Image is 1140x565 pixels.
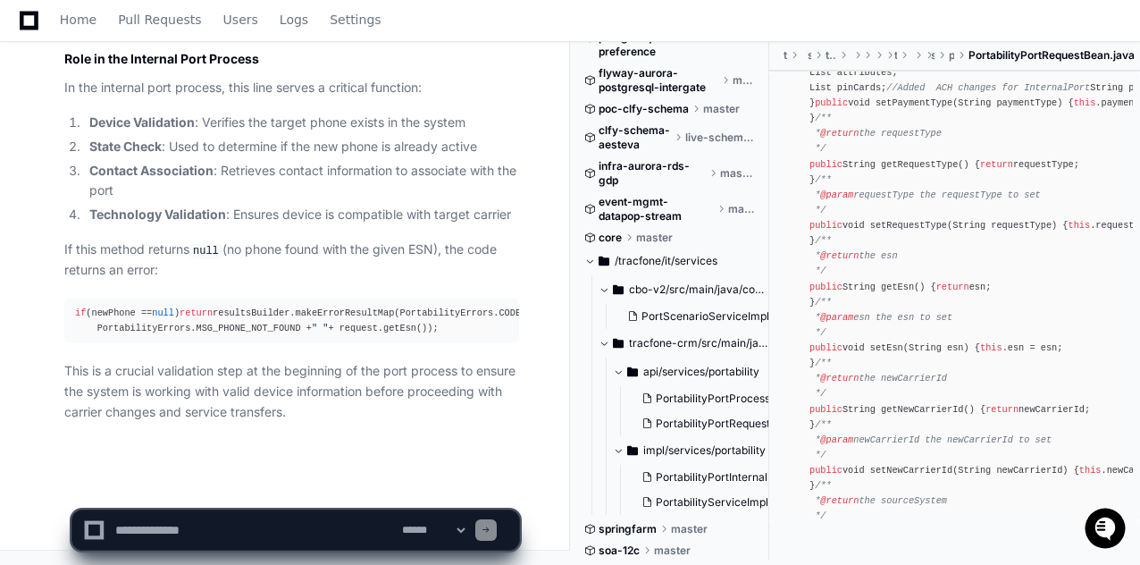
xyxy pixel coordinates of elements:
span: null [152,308,174,318]
span: /** * esn the esn to set */ [787,296,952,337]
span: [DATE] [214,239,251,253]
span: clfy-schema-aesteva [599,123,671,152]
button: PortabilityPortInternalProcessor.java [634,465,788,490]
span: return [936,281,969,291]
span: /** * newCarrierId the newCarrierId to set */ [787,418,1052,460]
span: if [75,308,86,318]
svg: Directory [627,361,638,383]
span: impl/services/portability [643,443,766,458]
div: Start new chat [80,132,293,150]
div: (newPhone == ) resultsBuilder.makeErrorResultMap(PortabilityErrors.CODE_PHONE_NOT_FOUND, Portabil... [75,306,508,336]
span: tracfone-crm/src/main/java/com/tracfone/crm [629,336,770,350]
span: /** * the newCarrierId */ [787,358,947,399]
span: /** * the requestType */ [787,113,942,154]
span: tracfone-crm [826,48,836,63]
strong: Technology Validation [89,207,226,222]
span: portability [949,48,954,63]
button: impl/services/portability [613,436,784,465]
span: Settings [330,14,381,25]
span: @return [820,128,859,139]
span: master [728,202,756,216]
span: public [809,342,842,353]
button: cbo-v2/src/main/java/com/tracfone/csr/service [599,275,770,304]
span: @return [820,250,859,261]
span: Tejeshwer [PERSON_NAME] [55,239,201,253]
li: : Ensures device is compatible with target carrier [84,205,519,225]
li: : Retrieves contact information to associate with the port [84,161,519,202]
img: 7521149027303_d2c55a7ec3fe4098c2f6_72.png [38,132,70,164]
span: • [205,239,211,253]
span: public [809,403,842,414]
span: this [1074,97,1096,108]
li: : Verifies the target phone exists in the system [84,113,519,133]
span: PortabilityPortInternalProcessor.java [656,470,842,485]
p: If this method returns (no phone found with the given ESN), the code returns an error: [64,240,519,281]
span: PortScenarioServiceImpl.java [641,309,793,324]
a: Powered byPylon [126,326,216,341]
span: @param [820,189,853,199]
span: api/services/portability [643,365,759,379]
span: [DATE] [214,287,251,301]
span: @return [820,373,859,384]
button: Start new chat [304,138,325,159]
span: @param [820,434,853,444]
span: public [809,220,842,231]
img: PlayerZero [18,17,54,53]
h2: Role in the Internal Port Process [64,50,519,68]
p: In the internal port process, this line serves a critical function: [64,78,519,98]
span: public [809,158,842,169]
code: null [189,243,222,259]
div: Welcome [18,71,325,99]
button: tracfone-crm/src/main/java/com/tracfone/crm [599,329,770,358]
span: Users [223,14,258,25]
span: /tracfone/it/services [615,254,717,268]
span: infra-aurora-rds-gdp [599,159,706,188]
button: /tracfone/it/services [584,247,756,275]
span: public [815,97,848,108]
p: This is a crucial validation step at the beginning of the port process to ensure the system is wo... [64,361,519,422]
button: PortScenarioServiceImpl.java [620,304,774,329]
span: event-mgmt-datapop-stream [599,195,714,223]
span: services [808,48,811,63]
span: services [931,48,935,63]
span: return [180,308,213,318]
span: Logs [280,14,308,25]
span: this [980,342,1002,353]
span: PortabilityPortProcessor.java [656,392,804,406]
button: PortabilityPortProcessor.java [634,386,788,411]
span: poc-clfy-schema [599,102,689,116]
img: Tejeshwer Degala [18,222,46,250]
span: /** * requestType the requestType to set */ [787,173,1040,215]
span: this [1069,220,1091,231]
span: tracfone [894,48,898,63]
span: • [205,287,211,301]
span: Pylon [178,327,216,341]
span: PortabilityPortRequestBean.java [656,417,820,431]
svg: Directory [627,440,638,461]
span: return [985,403,1018,414]
span: flyway-aurora-postgresql-intergate [599,66,718,95]
button: PortabilityPortRequestBean.java [634,411,788,436]
span: " " [312,323,328,333]
span: master [733,73,756,88]
span: Home [60,14,96,25]
strong: Contact Association [89,163,214,178]
span: @param [820,311,853,322]
span: public [809,465,842,476]
span: tracfone [784,48,787,63]
span: PortabilityPortRequestBean.java [968,48,1135,63]
strong: State Check [89,139,162,154]
div: Past conversations [18,194,120,208]
span: public [809,281,842,291]
div: We're offline, we'll be back soon [80,150,253,164]
span: master [636,231,673,245]
svg: Directory [613,333,624,354]
span: return [980,158,1013,169]
svg: Directory [613,279,624,300]
button: api/services/portability [613,358,784,386]
span: Pull Requests [118,14,201,25]
img: Tejeshwer Degala [18,270,46,299]
span: master [720,166,756,181]
svg: Directory [599,250,609,272]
